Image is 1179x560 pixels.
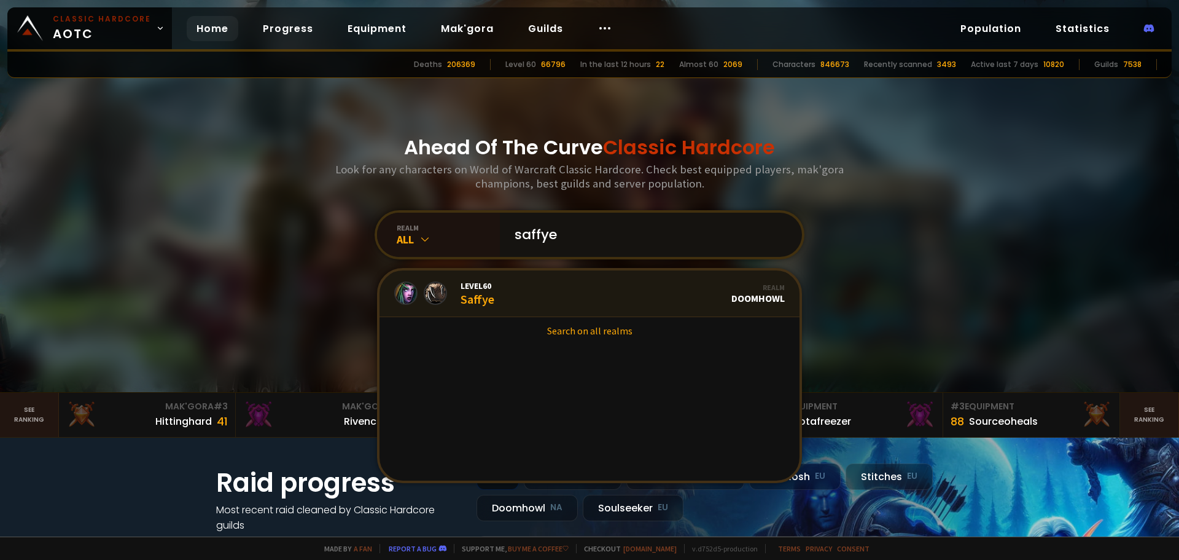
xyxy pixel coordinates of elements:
div: Nek'Rosh [749,463,841,490]
div: Rivench [344,414,383,429]
span: AOTC [53,14,151,43]
h4: Most recent raid cleaned by Classic Hardcore guilds [216,502,462,533]
div: 2069 [723,59,742,70]
div: 88 [951,413,964,430]
a: Home [187,16,238,41]
a: a fan [354,544,372,553]
input: Search a character... [507,213,787,257]
a: Level60SaffyeRealmDoomhowl [379,270,800,317]
div: Deaths [414,59,442,70]
a: Guilds [518,16,573,41]
div: realm [397,223,500,232]
div: 7538 [1123,59,1142,70]
a: Buy me a coffee [508,544,569,553]
small: NA [550,502,562,514]
a: Mak'Gora#2Rivench100 [236,393,413,437]
span: Made by [317,544,372,553]
div: Realm [731,283,785,292]
h3: Look for any characters on World of Warcraft Classic Hardcore. Check best equipped players, mak'g... [330,162,849,191]
a: Mak'gora [431,16,504,41]
a: Population [951,16,1031,41]
small: EU [658,502,668,514]
div: Stitches [846,463,933,490]
div: Sourceoheals [969,414,1038,429]
a: Report a bug [389,544,437,553]
div: All [397,232,500,246]
a: Terms [778,544,801,553]
a: Search on all realms [379,317,800,344]
a: #2Equipment88Notafreezer [766,393,943,437]
a: Statistics [1046,16,1119,41]
div: In the last 12 hours [580,59,651,70]
small: EU [907,470,917,483]
div: Characters [772,59,815,70]
div: 41 [217,413,228,430]
span: v. d752d5 - production [684,544,758,553]
div: Almost 60 [679,59,718,70]
a: Privacy [806,544,832,553]
a: Classic HardcoreAOTC [7,7,172,49]
span: # 3 [951,400,965,412]
a: Consent [837,544,870,553]
div: Mak'Gora [66,400,228,413]
small: EU [815,470,825,483]
div: Mak'Gora [243,400,405,413]
div: Doomhowl [477,495,578,521]
div: 206369 [447,59,475,70]
a: Mak'Gora#3Hittinghard41 [59,393,236,437]
div: Guilds [1094,59,1118,70]
div: 10820 [1043,59,1064,70]
a: Equipment [338,16,416,41]
div: Saffye [461,280,494,307]
div: Soulseeker [583,495,683,521]
a: See all progress [216,534,296,548]
span: Level 60 [461,280,494,291]
div: 846673 [820,59,849,70]
span: Support me, [454,544,569,553]
div: Doomhowl [731,283,785,304]
a: Progress [253,16,323,41]
div: Hittinghard [155,414,212,429]
div: Notafreezer [792,414,851,429]
div: Active last 7 days [971,59,1038,70]
h1: Ahead Of The Curve [404,133,775,162]
div: 22 [656,59,664,70]
span: Classic Hardcore [603,133,775,161]
div: Recently scanned [864,59,932,70]
div: Equipment [774,400,935,413]
div: Equipment [951,400,1112,413]
a: [DOMAIN_NAME] [623,544,677,553]
small: Classic Hardcore [53,14,151,25]
div: Level 60 [505,59,536,70]
div: 66796 [541,59,566,70]
span: # 3 [214,400,228,412]
a: #3Equipment88Sourceoheals [943,393,1120,437]
div: 3493 [937,59,956,70]
a: Seeranking [1120,393,1179,437]
h1: Raid progress [216,463,462,502]
span: Checkout [576,544,677,553]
